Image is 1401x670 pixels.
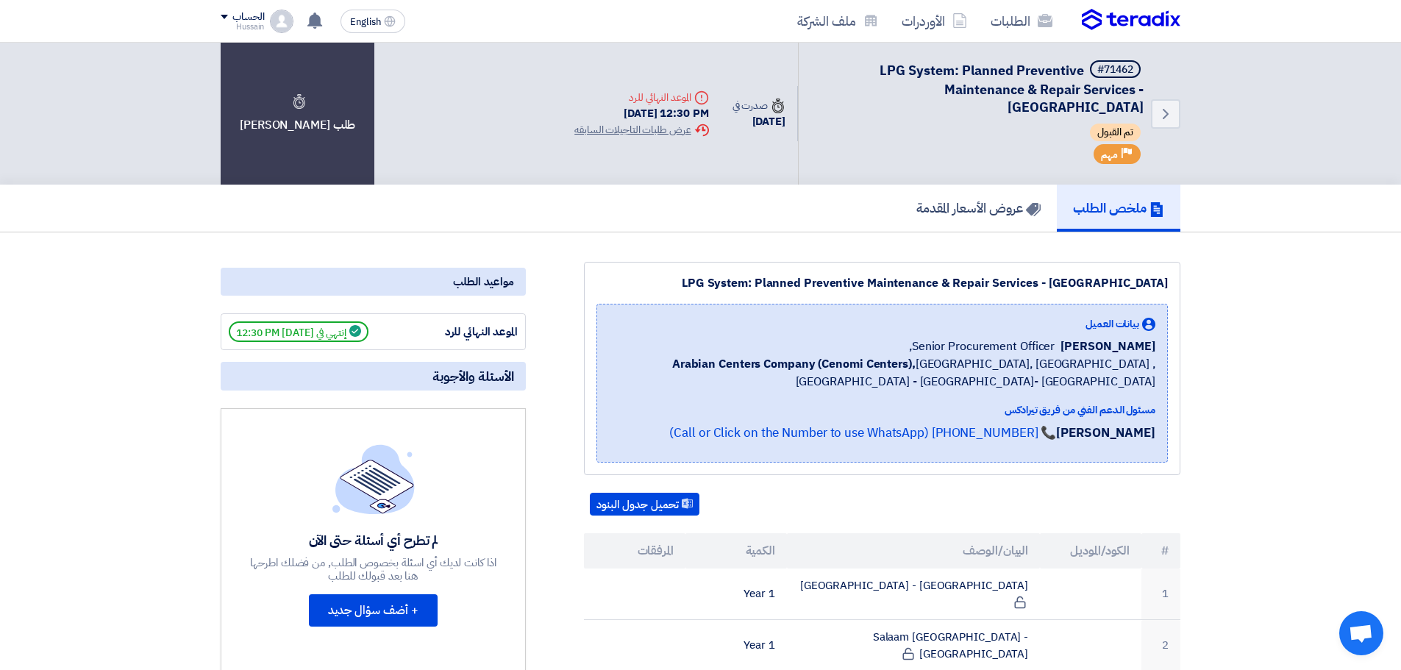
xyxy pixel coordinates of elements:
[232,11,264,24] div: الحساب
[574,90,708,105] div: الموعد النهائي للرد
[1339,611,1383,655] div: دردشة مفتوحة
[574,122,708,138] div: عرض طلبات التاجيلات السابقه
[309,594,438,627] button: + أضف سؤال جديد
[1040,533,1141,569] th: الكود/الموديل
[916,199,1041,216] h5: عروض الأسعار المقدمة
[221,43,374,185] div: طلب [PERSON_NAME]
[1056,424,1155,442] strong: [PERSON_NAME]
[596,274,1168,292] div: LPG System: Planned Preventive Maintenance & Repair Services - [GEOGRAPHIC_DATA]
[609,355,1155,391] span: [GEOGRAPHIC_DATA], [GEOGRAPHIC_DATA] ,[GEOGRAPHIC_DATA] - [GEOGRAPHIC_DATA]- [GEOGRAPHIC_DATA]
[1060,338,1155,355] span: [PERSON_NAME]
[787,569,1041,620] td: [GEOGRAPHIC_DATA] - [GEOGRAPHIC_DATA]
[1082,9,1180,31] img: Teradix logo
[685,569,787,620] td: 1 Year
[407,324,518,341] div: الموعد النهائي للرد
[270,10,293,33] img: profile_test.png
[732,113,785,130] div: [DATE]
[1141,533,1180,569] th: #
[1057,185,1180,232] a: ملخص الطلب
[685,533,787,569] th: الكمية
[249,556,499,582] div: اذا كانت لديك أي اسئلة بخصوص الطلب, من فضلك اطرحها هنا بعد قبولك للطلب
[669,424,1056,442] a: 📞 [PHONE_NUMBER] (Call or Click on the Number to use WhatsApp)
[332,444,415,513] img: empty_state_list.svg
[732,98,785,113] div: صدرت في
[880,60,1144,117] span: LPG System: Planned Preventive Maintenance & Repair Services - [GEOGRAPHIC_DATA]
[979,4,1064,38] a: الطلبات
[890,4,979,38] a: الأوردرات
[341,10,405,33] button: English
[909,338,1055,355] span: Senior Procurement Officer,
[584,533,685,569] th: المرفقات
[1101,148,1118,162] span: مهم
[1090,124,1141,141] span: تم القبول
[574,105,708,122] div: [DATE] 12:30 PM
[350,17,381,27] span: English
[785,4,890,38] a: ملف الشركة
[672,355,916,373] b: Arabian Centers Company (Cenomi Centers),
[229,321,368,342] span: إنتهي في [DATE] 12:30 PM
[432,368,514,385] span: الأسئلة والأجوبة
[609,402,1155,418] div: مسئول الدعم الفني من فريق تيرادكس
[900,185,1057,232] a: عروض الأسعار المقدمة
[1085,316,1139,332] span: بيانات العميل
[221,23,264,31] div: Hussain
[1141,569,1180,620] td: 1
[590,493,699,516] button: تحميل جدول البنود
[1097,65,1133,75] div: #71462
[787,533,1041,569] th: البيان/الوصف
[249,532,499,549] div: لم تطرح أي أسئلة حتى الآن
[816,60,1144,116] h5: LPG System: Planned Preventive Maintenance & Repair Services - Central & Eastern Malls
[221,268,526,296] div: مواعيد الطلب
[1073,199,1164,216] h5: ملخص الطلب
